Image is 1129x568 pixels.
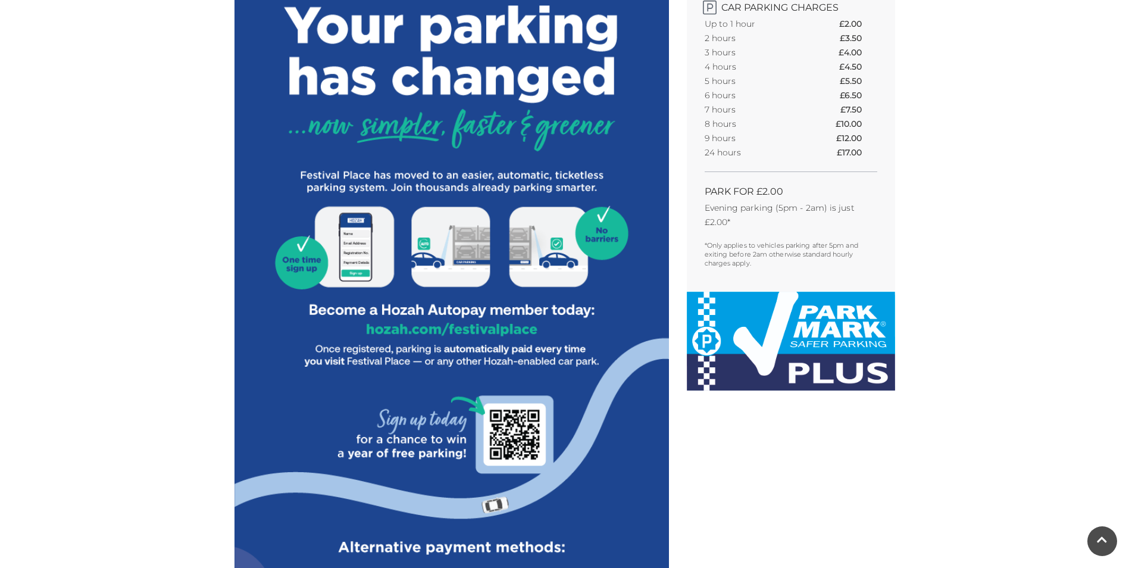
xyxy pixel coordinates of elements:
th: 8 hours [705,117,800,131]
th: 6 hours [705,88,800,102]
th: £10.00 [836,117,877,131]
p: *Only applies to vehicles parking after 5pm and exiting before 2am otherwise standard hourly char... [705,241,877,268]
th: 5 hours [705,74,800,88]
img: Park-Mark-Plus-LG.jpeg [687,292,895,391]
th: 24 hours [705,145,800,160]
th: 4 hours [705,60,800,74]
th: £7.50 [840,102,877,117]
th: £4.50 [839,60,877,74]
th: 3 hours [705,45,800,60]
th: £2.00 [839,17,877,31]
th: £4.00 [839,45,877,60]
th: £17.00 [837,145,877,160]
p: Evening parking (5pm - 2am) is just £2.00* [705,201,877,229]
th: £5.50 [840,74,877,88]
th: Up to 1 hour [705,17,800,31]
th: 9 hours [705,131,800,145]
th: 2 hours [705,31,800,45]
th: £6.50 [840,88,877,102]
th: £12.00 [836,131,877,145]
th: £3.50 [840,31,877,45]
h2: PARK FOR £2.00 [705,186,877,197]
th: 7 hours [705,102,800,117]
